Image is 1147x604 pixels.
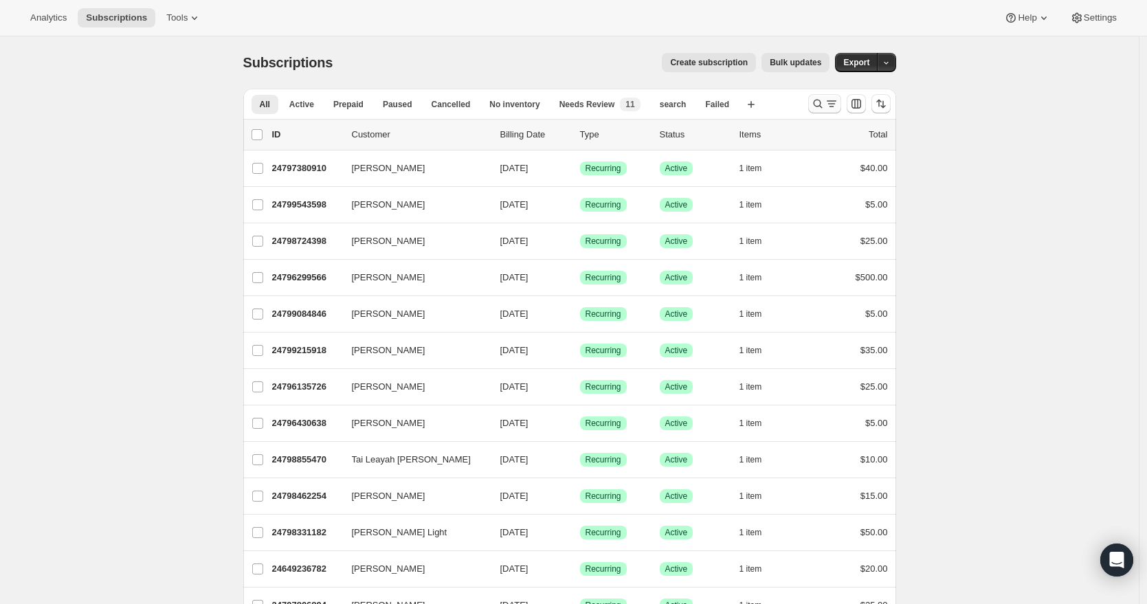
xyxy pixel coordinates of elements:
[352,453,471,467] span: Tai Leayah [PERSON_NAME]
[1062,8,1125,27] button: Settings
[272,128,341,142] p: ID
[665,272,688,283] span: Active
[333,99,364,110] span: Prepaid
[860,491,888,501] span: $15.00
[272,232,888,251] div: 24798724398[PERSON_NAME][DATE]SuccessRecurringSuccessActive1 item$25.00
[272,307,341,321] p: 24799084846
[272,559,888,579] div: 24649236782[PERSON_NAME][DATE]SuccessRecurringSuccessActive1 item$20.00
[665,527,688,538] span: Active
[835,53,878,72] button: Export
[272,380,341,394] p: 24796135726
[586,527,621,538] span: Recurring
[500,563,528,574] span: [DATE]
[739,491,762,502] span: 1 item
[272,450,888,469] div: 24798855470Tai Leayah [PERSON_NAME][DATE]SuccessRecurringSuccessActive1 item$10.00
[344,376,481,398] button: [PERSON_NAME]
[739,418,762,429] span: 1 item
[856,272,888,282] span: $500.00
[996,8,1058,27] button: Help
[344,339,481,361] button: [PERSON_NAME]
[665,563,688,574] span: Active
[586,163,621,174] span: Recurring
[860,345,888,355] span: $35.00
[770,57,821,68] span: Bulk updates
[289,99,314,110] span: Active
[500,163,528,173] span: [DATE]
[500,454,528,465] span: [DATE]
[352,489,425,503] span: [PERSON_NAME]
[860,236,888,246] span: $25.00
[500,236,528,246] span: [DATE]
[739,163,762,174] span: 1 item
[761,53,829,72] button: Bulk updates
[344,194,481,216] button: [PERSON_NAME]
[1100,544,1133,577] div: Open Intercom Messenger
[739,304,777,324] button: 1 item
[665,418,688,429] span: Active
[272,377,888,396] div: 24796135726[PERSON_NAME][DATE]SuccessRecurringSuccessActive1 item$25.00
[865,309,888,319] span: $5.00
[740,95,762,114] button: Create new view
[580,128,649,142] div: Type
[739,414,777,433] button: 1 item
[30,12,67,23] span: Analytics
[739,345,762,356] span: 1 item
[739,450,777,469] button: 1 item
[625,99,634,110] span: 11
[739,563,762,574] span: 1 item
[272,161,341,175] p: 24797380910
[843,57,869,68] span: Export
[272,159,888,178] div: 24797380910[PERSON_NAME][DATE]SuccessRecurringSuccessActive1 item$40.00
[586,563,621,574] span: Recurring
[665,309,688,320] span: Active
[586,345,621,356] span: Recurring
[860,563,888,574] span: $20.00
[272,271,341,284] p: 24796299566
[344,522,481,544] button: [PERSON_NAME] Light
[739,195,777,214] button: 1 item
[739,523,777,542] button: 1 item
[1084,12,1117,23] span: Settings
[665,381,688,392] span: Active
[586,381,621,392] span: Recurring
[344,485,481,507] button: [PERSON_NAME]
[272,523,888,542] div: 24798331182[PERSON_NAME] Light[DATE]SuccessRecurringSuccessActive1 item$50.00
[352,526,447,539] span: [PERSON_NAME] Light
[860,454,888,465] span: $10.00
[272,489,341,503] p: 24798462254
[272,414,888,433] div: 24796430638[PERSON_NAME][DATE]SuccessRecurringSuccessActive1 item$5.00
[586,491,621,502] span: Recurring
[869,128,887,142] p: Total
[352,161,425,175] span: [PERSON_NAME]
[86,12,147,23] span: Subscriptions
[865,418,888,428] span: $5.00
[500,491,528,501] span: [DATE]
[243,55,333,70] span: Subscriptions
[705,99,729,110] span: Failed
[500,418,528,428] span: [DATE]
[586,272,621,283] span: Recurring
[500,309,528,319] span: [DATE]
[739,454,762,465] span: 1 item
[739,381,762,392] span: 1 item
[344,230,481,252] button: [PERSON_NAME]
[272,195,888,214] div: 24799543598[PERSON_NAME][DATE]SuccessRecurringSuccessActive1 item$5.00
[662,53,756,72] button: Create subscription
[586,309,621,320] span: Recurring
[665,163,688,174] span: Active
[739,377,777,396] button: 1 item
[158,8,210,27] button: Tools
[665,199,688,210] span: Active
[665,236,688,247] span: Active
[272,268,888,287] div: 24796299566[PERSON_NAME][DATE]SuccessRecurringSuccessActive1 item$500.00
[865,199,888,210] span: $5.00
[1018,12,1036,23] span: Help
[352,307,425,321] span: [PERSON_NAME]
[166,12,188,23] span: Tools
[489,99,539,110] span: No inventory
[860,527,888,537] span: $50.00
[500,128,569,142] p: Billing Date
[665,345,688,356] span: Active
[739,341,777,360] button: 1 item
[739,159,777,178] button: 1 item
